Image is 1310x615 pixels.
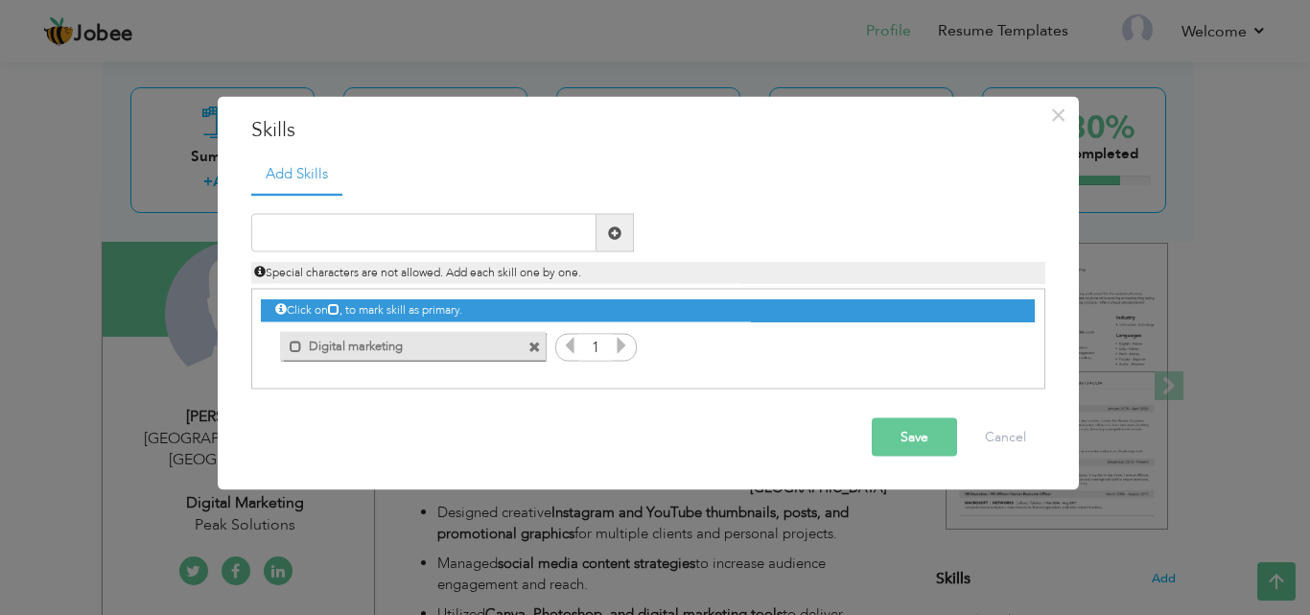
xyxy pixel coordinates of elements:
[261,299,1034,321] div: Click on , to mark skill as primary.
[302,331,496,355] label: Digital marketing
[251,115,1045,144] h3: Skills
[1050,97,1066,131] span: ×
[251,154,342,196] a: Add Skills
[1043,99,1074,130] button: Close
[966,418,1045,457] button: Cancel
[254,265,581,280] span: Special characters are not allowed. Add each skill one by one.
[872,418,957,457] button: Save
